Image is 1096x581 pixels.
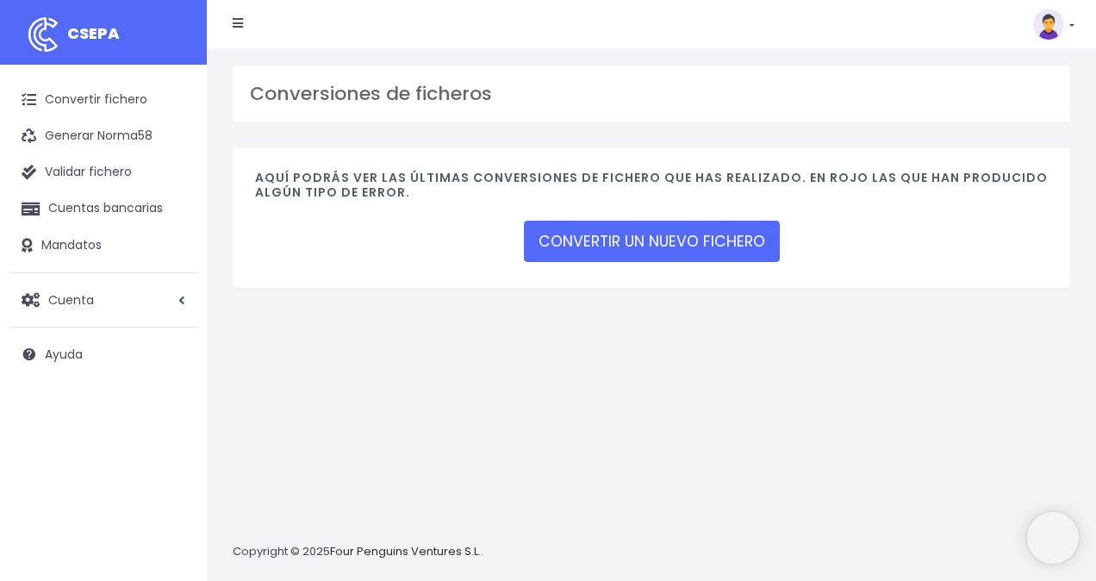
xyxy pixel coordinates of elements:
[22,13,65,56] img: logo
[9,154,198,191] a: Validar fichero
[524,221,780,262] a: CONVERTIR UN NUEVO FICHERO
[9,191,198,227] a: Cuentas bancarias
[250,83,1053,105] h3: Conversiones de ficheros
[9,82,198,118] a: Convertir fichero
[9,118,198,154] a: Generar Norma58
[9,336,198,372] a: Ayuda
[67,22,120,44] span: CSEPA
[255,171,1048,209] h4: Aquí podrás ver las últimas conversiones de fichero que has realizado. En rojo las que han produc...
[48,290,94,308] span: Cuenta
[330,543,481,559] a: Four Penguins Ventures S.L.
[9,228,198,264] a: Mandatos
[9,282,198,318] a: Cuenta
[1033,9,1064,40] img: profile
[45,346,83,363] span: Ayuda
[233,543,483,561] p: Copyright © 2025 .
